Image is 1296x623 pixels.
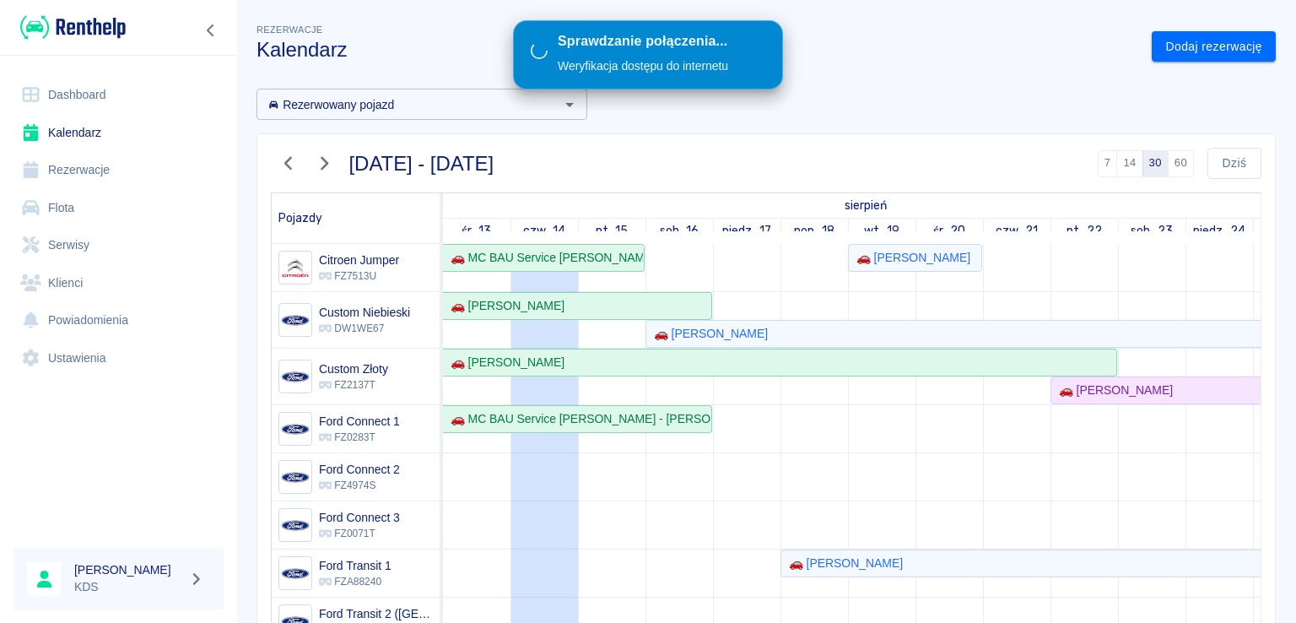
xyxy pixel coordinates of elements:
[319,268,399,284] p: FZ7513U
[850,249,970,267] div: 🚗 [PERSON_NAME]
[444,410,710,428] div: 🚗 MC BAU Service [PERSON_NAME] - [PERSON_NAME]
[656,219,704,243] a: 16 sierpnia 2025
[319,509,400,526] h6: Ford Connect 3
[1116,150,1142,177] button: 14 dni
[319,605,433,622] h6: Ford Transit 2 (Niemcy)
[591,219,633,243] a: 15 sierpnia 2025
[262,94,554,115] input: Wyszukaj i wybierz pojazdy...
[349,152,494,176] h3: [DATE] - [DATE]
[278,211,322,225] span: Pojazdy
[319,360,388,377] h6: Custom Złoty
[256,38,1138,62] h3: Kalendarz
[319,478,400,493] p: FZ4974S
[718,219,775,243] a: 17 sierpnia 2025
[281,306,309,334] img: Image
[13,76,224,114] a: Dashboard
[519,219,570,243] a: 14 sierpnia 2025
[1152,31,1276,62] a: Dodaj rezerwację
[558,33,728,51] div: Sprawdzanie połączenia...
[319,461,400,478] h6: Ford Connect 2
[790,219,839,243] a: 18 sierpnia 2025
[319,574,391,589] p: FZA88240
[13,14,126,41] a: Renthelp logo
[281,254,309,282] img: Image
[281,363,309,391] img: Image
[319,321,410,336] p: DW1WE67
[20,14,126,41] img: Renthelp logo
[1098,150,1118,177] button: 7 dni
[1168,150,1194,177] button: 60 dni
[281,415,309,443] img: Image
[319,413,400,430] h6: Ford Connect 1
[256,24,322,35] span: Rezerwacje
[319,526,400,541] p: FZ0071T
[444,249,643,267] div: 🚗 MC BAU Service [PERSON_NAME] - [PERSON_NAME]
[1052,382,1173,399] div: 🚗 [PERSON_NAME]
[319,430,400,445] p: FZ0283T
[281,560,309,588] img: Image
[1142,150,1169,177] button: 30 dni
[13,114,224,152] a: Kalendarz
[457,219,495,243] a: 13 sierpnia 2025
[13,301,224,339] a: Powiadomienia
[991,219,1042,243] a: 21 sierpnia 2025
[198,19,224,41] button: Zwiń nawigację
[74,561,182,578] h6: [PERSON_NAME]
[13,151,224,189] a: Rezerwacje
[319,304,410,321] h6: Custom Niebieski
[13,226,224,264] a: Serwisy
[319,252,399,268] h6: Citroen Jumper
[319,557,391,574] h6: Ford Transit 1
[1189,219,1250,243] a: 24 sierpnia 2025
[1207,148,1261,179] button: Dziś
[647,325,768,343] div: 🚗 [PERSON_NAME]
[281,512,309,539] img: Image
[1062,219,1106,243] a: 22 sierpnia 2025
[281,463,309,491] img: Image
[782,555,903,572] div: 🚗 [PERSON_NAME]
[558,57,728,75] div: Weryfikacja dostępu do internetu
[13,339,224,377] a: Ustawienia
[319,377,388,393] p: FZ2137T
[860,219,904,243] a: 19 sierpnia 2025
[929,219,969,243] a: 20 sierpnia 2025
[13,189,224,227] a: Flota
[444,297,564,315] div: 🚗 [PERSON_NAME]
[444,354,564,371] div: 🚗 [PERSON_NAME]
[74,578,182,596] p: KDS
[13,264,224,302] a: Klienci
[1126,219,1177,243] a: 23 sierpnia 2025
[558,93,581,116] button: Otwórz
[840,193,891,218] a: 13 sierpnia 2025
